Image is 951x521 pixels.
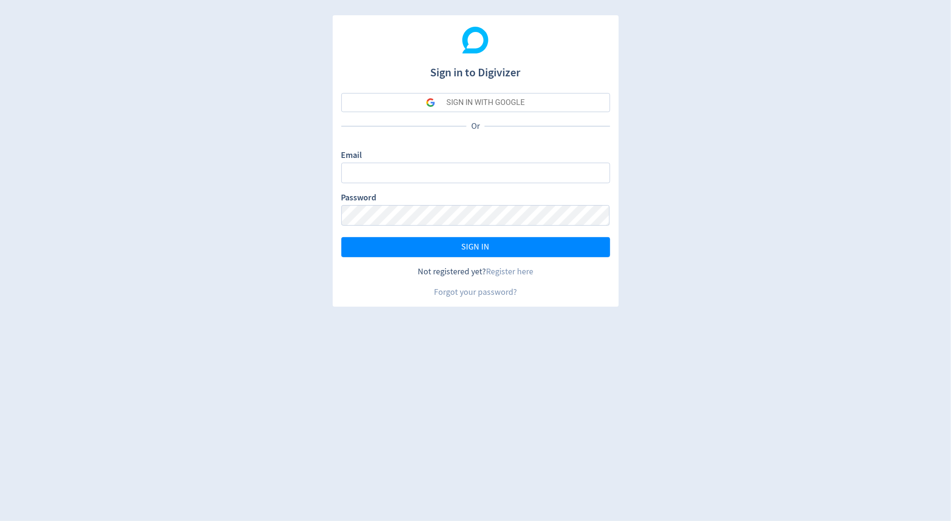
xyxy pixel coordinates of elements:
[341,149,362,163] label: Email
[341,93,610,112] button: SIGN IN WITH GOOGLE
[446,93,525,112] div: SIGN IN WITH GOOGLE
[341,237,610,257] button: SIGN IN
[486,266,533,277] a: Register here
[462,243,490,251] span: SIGN IN
[341,192,377,205] label: Password
[466,120,485,132] p: Or
[341,266,610,278] div: Not registered yet?
[462,27,489,53] img: Digivizer Logo
[434,287,517,298] a: Forgot your password?
[341,56,610,81] h1: Sign in to Digivizer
